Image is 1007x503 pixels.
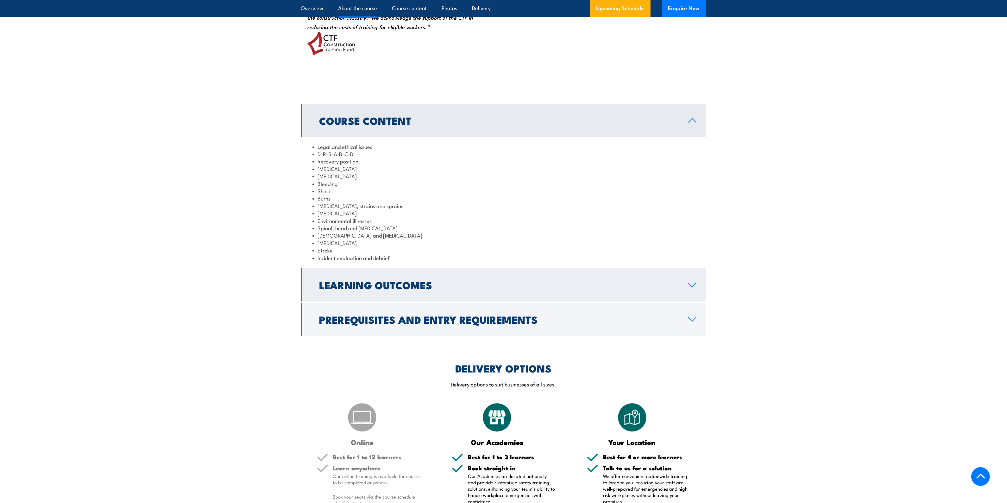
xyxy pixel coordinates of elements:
h5: Best for 4 or more learners [603,454,690,460]
li: Incident evaluation and debrief [312,254,695,261]
h2: Course Content [319,116,678,125]
li: [DEMOGRAPHIC_DATA] and [MEDICAL_DATA] [312,232,695,239]
a: Learning Outcomes [301,268,706,302]
h3: Online [317,438,408,446]
li: Shock [312,187,695,194]
p: Delivery options to suit businesses of all sizes. [301,380,706,388]
h2: DELIVERY OPTIONS [456,364,552,372]
li: D-R-S-A-B-C-D [312,150,695,157]
p: Our online training is available for course to be completed anywhere. [333,473,420,486]
em: “The CTF provides funding support for training of eligible workers in the construction industry. ... [307,4,473,57]
h5: Best for 1 to 3 learners [468,454,555,460]
li: [MEDICAL_DATA] [312,209,695,217]
li: Bleeding [312,180,695,187]
li: Burns [312,194,695,202]
li: [MEDICAL_DATA], strains and sprains [312,202,695,209]
li: Legal and ethical issues [312,143,695,150]
li: [MEDICAL_DATA] [312,165,695,172]
li: [MEDICAL_DATA] [312,172,695,180]
h2: Prerequisites and Entry Requirements [319,315,678,324]
li: Stroke [312,246,695,254]
h5: Learn anywhere [333,465,420,471]
a: Prerequisites and Entry Requirements [301,303,706,336]
h3: Your Location [587,438,678,446]
h5: Best for 1 to 12 learners [333,454,420,460]
h5: Talk to us for a solution [603,465,690,471]
li: Environmental illnesses [312,217,695,224]
a: Course Content [301,104,706,137]
li: [MEDICAL_DATA] [312,239,695,246]
li: Recovery position [312,157,695,165]
h3: Our Academies [452,438,543,446]
li: Spinal, head and [MEDICAL_DATA] [312,224,695,232]
h5: Book straight in [468,465,555,471]
h2: Learning Outcomes [319,280,678,289]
